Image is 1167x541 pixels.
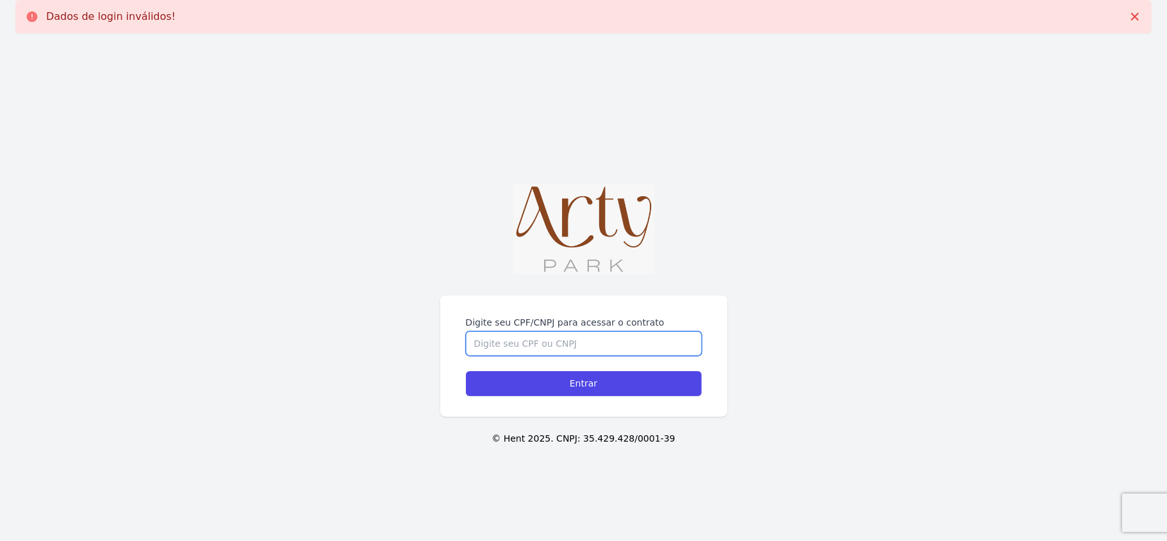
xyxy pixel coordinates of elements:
[466,316,702,329] label: Digite seu CPF/CNPJ para acessar o contrato
[21,432,1146,445] p: © Hent 2025. CNPJ: 35.429.428/0001-39
[46,10,176,23] p: Dados de login inválidos!
[513,183,654,275] img: WhatsApp%20Image%202023-11-29%20at%2014.56.31.jpeg
[466,371,702,396] input: Entrar
[466,331,702,356] input: Digite seu CPF ou CNPJ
